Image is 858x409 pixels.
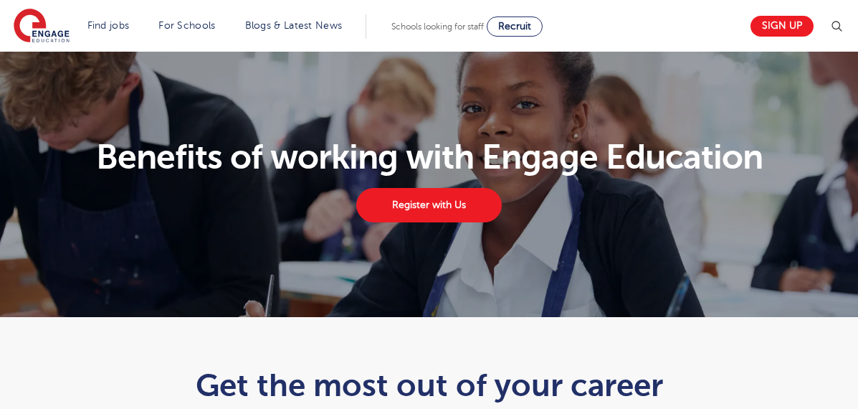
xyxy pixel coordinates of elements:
[87,20,130,31] a: Find jobs
[92,140,766,174] h1: Benefits of working with Engage Education
[92,367,766,403] h1: Get the most out of your career
[487,17,543,37] a: Recruit
[14,9,70,44] img: Engage Education
[356,188,501,222] a: Register with Us
[158,20,215,31] a: For Schools
[245,20,343,31] a: Blogs & Latest News
[498,21,531,32] span: Recruit
[750,16,814,37] a: Sign up
[391,22,484,32] span: Schools looking for staff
